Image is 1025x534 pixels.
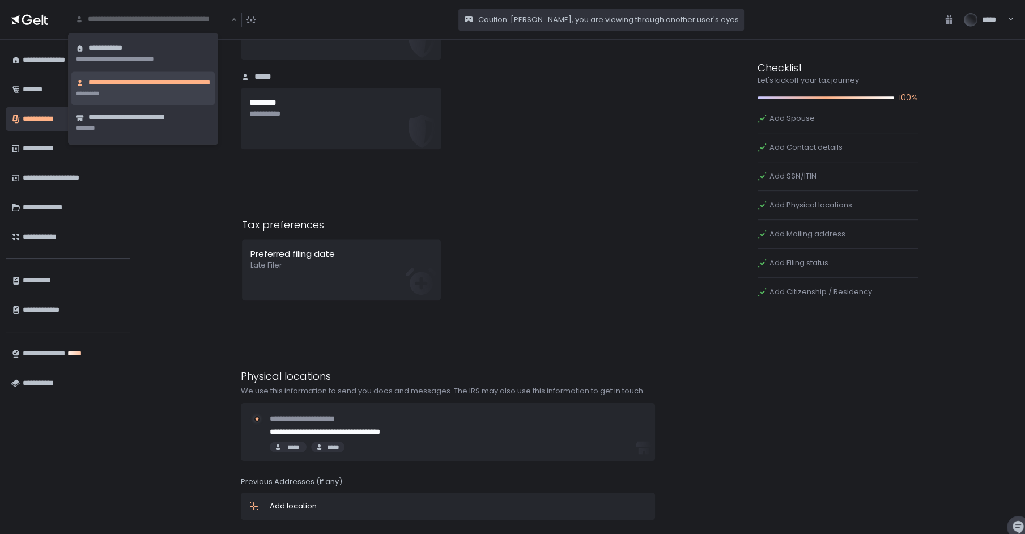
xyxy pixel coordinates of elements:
[478,15,738,25] span: Caution: [PERSON_NAME], you are viewing through another user's eyes
[758,75,918,86] div: Let's kickoff your tax journey
[241,493,654,520] button: Add location
[241,477,654,487] div: Previous Addresses (if any)
[250,248,335,260] span: Preferred filing date
[899,91,918,104] span: 100%
[758,60,918,75] div: Checklist
[769,171,816,181] span: Add SSN/ITIN
[68,8,237,31] div: Search for option
[241,368,654,384] div: Physical locations
[769,258,828,268] span: Add Filing status
[769,142,843,152] span: Add Contact details
[75,14,230,26] input: Search for option
[242,217,441,232] div: Tax preferences
[249,501,646,511] div: Add location
[241,386,654,396] div: We use this information to send you docs and messages. The IRS may also use this information to g...
[769,113,815,124] span: Add Spouse
[242,239,441,300] button: Preferred filing dateLate Filer
[769,229,845,239] span: Add Mailing address
[769,200,852,210] span: Add Physical locations
[250,260,432,270] span: Late Filer
[769,287,872,297] span: Add Citizenship / Residency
